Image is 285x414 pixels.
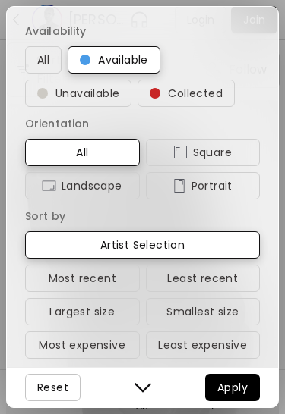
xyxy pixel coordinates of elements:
[135,379,152,397] img: close
[25,298,140,325] button: Largest size
[37,236,248,254] span: Artist Selection
[42,179,57,193] img: icon
[25,331,140,359] button: Most expensive
[146,331,261,359] button: Least expensive
[25,231,260,259] button: Artist Selection
[37,336,128,354] span: Most expensive
[37,303,128,321] span: Largest size
[25,207,260,225] h6: Sort by
[25,80,131,107] button: Unavailable
[37,84,119,102] span: Unavailable
[25,114,260,133] h6: Orientation
[37,51,49,69] span: All
[138,80,235,107] button: Collected
[25,139,140,166] button: All
[25,374,81,401] button: Reset
[25,22,260,40] h6: Availability
[37,269,128,287] span: Most recent
[25,46,62,74] button: All
[25,265,140,292] button: Most recent
[173,146,188,159] img: icon
[25,366,260,384] h6: Series
[158,177,249,195] span: Portrait
[146,139,261,166] button: iconSquare
[158,143,249,162] span: Square
[146,298,261,325] button: Smallest size
[37,177,128,195] span: Landscape
[37,378,68,397] span: Reset
[131,376,154,399] button: close
[146,265,261,292] button: Least recent
[158,336,249,354] span: Least expensive
[150,84,223,102] span: Collected
[217,378,248,397] span: Apply
[158,269,249,287] span: Least recent
[25,172,140,199] button: iconLandscape
[172,179,185,193] img: icon
[205,374,260,401] button: Apply
[68,46,160,74] button: Available
[80,51,148,69] span: Available
[146,172,261,199] button: iconPortrait
[37,143,128,162] span: All
[158,303,249,321] span: Smallest size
